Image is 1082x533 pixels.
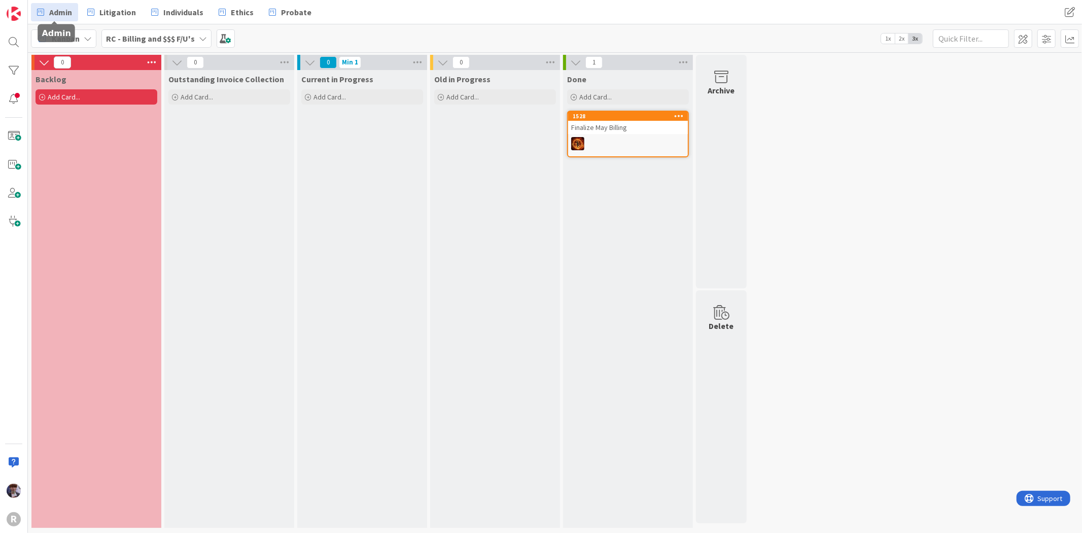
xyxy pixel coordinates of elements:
span: Add Card... [579,92,612,102]
a: Admin [31,3,78,21]
span: Backlog [36,74,66,84]
a: 1528Finalize May BillingTR [567,111,689,157]
a: Probate [263,3,318,21]
span: Done [567,74,586,84]
span: Add Card... [48,92,80,102]
b: RC - Billing and $$$ F/U's [106,34,195,44]
div: 1528 [568,112,688,121]
div: TR [568,137,688,150]
a: Litigation [81,3,142,21]
span: 0 [452,56,470,69]
h5: Admin [42,28,71,38]
span: Admin [49,6,72,18]
span: Old in Progress [434,74,491,84]
img: ML [7,484,21,498]
input: Quick Filter... [933,29,1009,48]
span: 0 [320,56,337,69]
span: 2x [895,34,909,44]
span: Ethics [231,6,254,18]
a: Individuals [145,3,210,21]
div: 1528 [573,113,688,120]
span: Litigation [99,6,136,18]
span: 3x [909,34,922,44]
span: Probate [281,6,311,18]
span: Add Card... [313,92,346,102]
span: Add Card... [446,92,479,102]
span: Current in Progress [301,74,373,84]
span: Support [21,2,46,14]
span: 0 [54,56,71,69]
span: Outstanding Invoice Collection [168,74,284,84]
a: Ethics [213,3,260,21]
div: Finalize May Billing [568,121,688,134]
div: Delete [709,320,734,332]
span: 0 [187,56,204,69]
span: Individuals [163,6,203,18]
span: 1x [881,34,895,44]
div: Archive [708,84,735,96]
span: Add Card... [181,92,213,102]
div: Min 1 [342,60,358,65]
span: 1 [585,56,603,69]
div: 1528Finalize May Billing [568,112,688,134]
img: Visit kanbanzone.com [7,7,21,21]
div: R [7,512,21,526]
img: TR [571,137,584,150]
